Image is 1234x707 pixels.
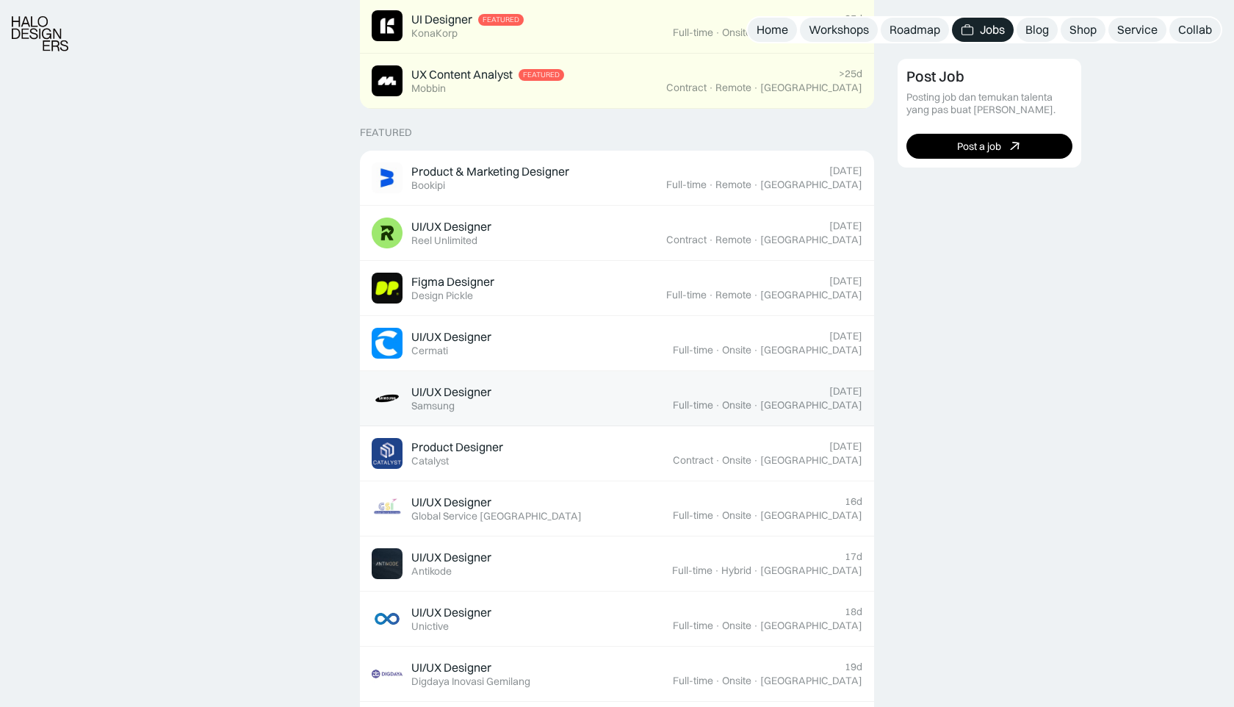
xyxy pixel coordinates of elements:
[411,384,491,400] div: UI/UX Designer
[760,564,862,577] div: [GEOGRAPHIC_DATA]
[906,134,1072,159] a: Post a job
[411,675,530,688] div: Digdaya Inovasi Gemilang
[372,658,403,689] img: Job Image
[360,481,874,536] a: Job ImageUI/UX DesignerGlobal Service [GEOGRAPHIC_DATA]16dFull-time·Onsite·[GEOGRAPHIC_DATA]
[760,454,862,467] div: [GEOGRAPHIC_DATA]
[360,54,874,109] a: Job ImageUX Content AnalystFeaturedMobbin>25dContract·Remote·[GEOGRAPHIC_DATA]
[673,454,713,467] div: Contract
[411,620,449,633] div: Unictive
[372,383,403,414] img: Job Image
[722,399,751,412] div: Onsite
[760,675,862,687] div: [GEOGRAPHIC_DATA]
[829,330,862,342] div: [DATE]
[829,440,862,453] div: [DATE]
[411,27,458,40] div: KonaKorp
[715,289,751,301] div: Remote
[411,290,473,302] div: Design Pickle
[1061,18,1105,42] a: Shop
[906,91,1072,116] div: Posting job dan temukan talenta yang pas buat [PERSON_NAME].
[722,454,751,467] div: Onsite
[672,564,712,577] div: Full-time
[372,273,403,304] img: Job Image
[722,26,751,39] div: Onsite
[673,344,713,356] div: Full-time
[753,82,759,94] div: ·
[1108,18,1166,42] a: Service
[753,509,759,522] div: ·
[708,234,714,246] div: ·
[673,26,713,39] div: Full-time
[360,426,874,481] a: Job ImageProduct DesignerCatalyst[DATE]Contract·Onsite·[GEOGRAPHIC_DATA]
[753,234,759,246] div: ·
[715,344,721,356] div: ·
[721,564,751,577] div: Hybrid
[952,18,1014,42] a: Jobs
[360,151,874,206] a: Job ImageProduct & Marketing DesignerBookipi[DATE]Full-time·Remote·[GEOGRAPHIC_DATA]
[809,22,869,37] div: Workshops
[906,68,964,85] div: Post Job
[666,82,707,94] div: Contract
[411,82,446,95] div: Mobbin
[411,329,491,345] div: UI/UX Designer
[360,647,874,702] a: Job ImageUI/UX DesignerDigdaya Inovasi Gemilang19dFull-time·Onsite·[GEOGRAPHIC_DATA]
[360,126,412,139] div: Featured
[666,289,707,301] div: Full-time
[753,454,759,467] div: ·
[666,179,707,191] div: Full-time
[411,510,582,523] div: Global Service [GEOGRAPHIC_DATA]
[715,454,721,467] div: ·
[957,140,1001,152] div: Post a job
[372,603,403,634] img: Job Image
[372,218,403,248] img: Job Image
[715,399,721,412] div: ·
[411,400,455,412] div: Samsung
[1169,18,1221,42] a: Collab
[760,344,862,356] div: [GEOGRAPHIC_DATA]
[845,550,862,563] div: 17d
[839,68,862,80] div: >25d
[881,18,949,42] a: Roadmap
[757,22,788,37] div: Home
[890,22,940,37] div: Roadmap
[715,620,721,632] div: ·
[411,660,491,675] div: UI/UX Designer
[360,206,874,261] a: Job ImageUI/UX DesignerReel Unlimited[DATE]Contract·Remote·[GEOGRAPHIC_DATA]
[1025,22,1049,37] div: Blog
[845,661,862,673] div: 19d
[760,399,862,412] div: [GEOGRAPHIC_DATA]
[411,234,477,247] div: Reel Unlimited
[722,620,751,632] div: Onsite
[760,509,862,522] div: [GEOGRAPHIC_DATA]
[411,164,569,179] div: Product & Marketing Designer
[411,550,491,565] div: UI/UX Designer
[483,15,519,24] div: Featured
[411,455,449,467] div: Catalyst
[360,536,874,592] a: Job ImageUI/UX DesignerAntikode17dFull-time·Hybrid·[GEOGRAPHIC_DATA]
[715,234,751,246] div: Remote
[714,564,720,577] div: ·
[800,18,878,42] a: Workshops
[411,605,491,620] div: UI/UX Designer
[411,179,445,192] div: Bookipi
[673,509,713,522] div: Full-time
[372,328,403,359] img: Job Image
[829,220,862,232] div: [DATE]
[722,509,751,522] div: Onsite
[411,67,513,82] div: UX Content Analyst
[411,495,491,510] div: UI/UX Designer
[760,82,862,94] div: [GEOGRAPHIC_DATA]
[1017,18,1058,42] a: Blog
[523,71,560,79] div: Featured
[1117,22,1158,37] div: Service
[753,564,759,577] div: ·
[760,620,862,632] div: [GEOGRAPHIC_DATA]
[411,274,494,290] div: Figma Designer
[845,495,862,508] div: 16d
[715,675,721,687] div: ·
[845,606,862,618] div: 18d
[753,344,759,356] div: ·
[360,261,874,316] a: Job ImageFigma DesignerDesign Pickle[DATE]Full-time·Remote·[GEOGRAPHIC_DATA]
[760,234,862,246] div: [GEOGRAPHIC_DATA]
[753,620,759,632] div: ·
[753,399,759,412] div: ·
